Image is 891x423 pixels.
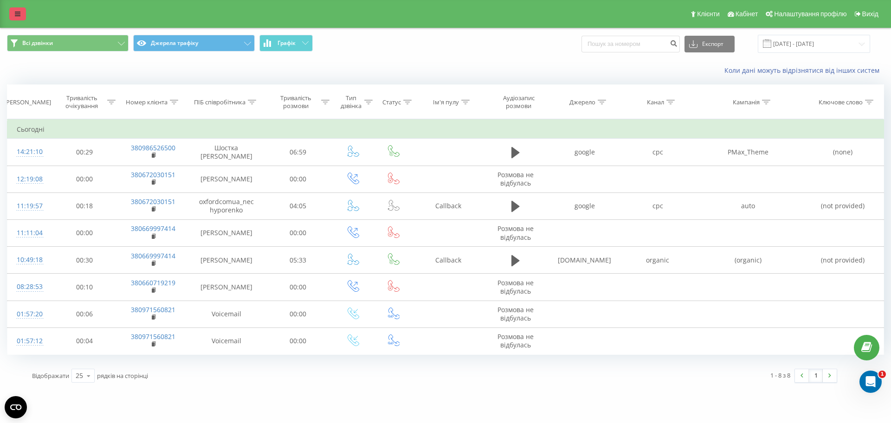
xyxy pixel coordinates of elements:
[770,371,790,380] div: 1 - 8 з 8
[4,98,51,106] div: [PERSON_NAME]
[819,98,863,106] div: Ключове слово
[724,66,884,75] a: Коли дані можуть відрізнятися вiд інших систем
[131,278,175,287] a: 380660719219
[382,98,401,106] div: Статус
[272,94,319,110] div: Тривалість розмови
[51,139,118,166] td: 00:29
[51,247,118,274] td: 00:30
[497,305,534,322] span: Розмова не відбулась
[497,170,534,187] span: Розмова не відбулась
[621,247,694,274] td: organic
[7,35,129,51] button: Всі дзвінки
[736,10,758,18] span: Кабінет
[51,192,118,219] td: 00:18
[17,332,41,350] div: 01:57:12
[51,219,118,246] td: 00:00
[569,98,595,106] div: Джерело
[188,166,264,192] td: [PERSON_NAME]
[264,301,332,327] td: 00:00
[32,372,69,380] span: Відображати
[878,371,886,378] span: 1
[733,98,760,106] div: Кампанія
[17,170,41,188] div: 12:19:08
[621,192,694,219] td: cpc
[697,10,720,18] span: Клієнти
[76,371,83,380] div: 25
[17,224,41,242] div: 11:11:04
[17,143,41,161] div: 14:21:10
[51,274,118,301] td: 00:10
[51,301,118,327] td: 00:06
[131,170,175,179] a: 380672030151
[647,98,664,106] div: Канал
[497,224,534,241] span: Розмова не відбулась
[188,219,264,246] td: [PERSON_NAME]
[7,120,884,139] td: Сьогодні
[862,10,878,18] span: Вихід
[126,98,168,106] div: Номер клієнта
[684,36,735,52] button: Експорт
[131,251,175,260] a: 380669997414
[694,139,802,166] td: PMax_Theme
[802,247,884,274] td: (not provided)
[188,327,264,354] td: Voicemail
[497,332,534,349] span: Розмова не відбулась
[131,143,175,152] a: 380986526500
[413,247,484,274] td: Callback
[194,98,245,106] div: ПІБ співробітника
[809,369,823,382] a: 1
[17,305,41,323] div: 01:57:20
[17,251,41,269] div: 10:49:18
[264,219,332,246] td: 00:00
[59,94,105,110] div: Тривалість очікування
[51,327,118,354] td: 00:04
[859,371,882,393] iframe: Intercom live chat
[188,139,264,166] td: Шостка [PERSON_NAME]
[264,166,332,192] td: 00:00
[621,139,694,166] td: cpc
[22,39,53,47] span: Всі дзвінки
[802,192,884,219] td: (not provided)
[131,332,175,341] a: 380971560821
[5,396,27,418] button: Open CMP widget
[17,278,41,296] div: 08:28:53
[264,192,332,219] td: 04:05
[264,327,332,354] td: 00:00
[497,278,534,295] span: Розмова не відбулась
[131,305,175,314] a: 380971560821
[188,301,264,327] td: Voicemail
[548,192,621,219] td: google
[259,35,313,51] button: Графік
[581,36,680,52] input: Пошук за номером
[17,197,41,215] div: 11:19:57
[188,274,264,301] td: [PERSON_NAME]
[548,247,621,274] td: [DOMAIN_NAME]
[188,192,264,219] td: oxfordcomua_nechyporenko
[802,139,884,166] td: (none)
[340,94,362,110] div: Тип дзвінка
[694,192,802,219] td: auto
[433,98,459,106] div: Ім'я пулу
[413,192,484,219] td: Callback
[774,10,846,18] span: Налаштування профілю
[97,372,148,380] span: рядків на сторінці
[133,35,255,51] button: Джерела трафіку
[264,139,332,166] td: 06:59
[548,139,621,166] td: google
[264,247,332,274] td: 05:33
[188,247,264,274] td: [PERSON_NAME]
[694,247,802,274] td: (organic)
[264,274,332,301] td: 00:00
[491,94,546,110] div: Аудіозапис розмови
[51,166,118,192] td: 00:00
[131,197,175,206] a: 380672030151
[278,40,296,46] span: Графік
[131,224,175,233] a: 380669997414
